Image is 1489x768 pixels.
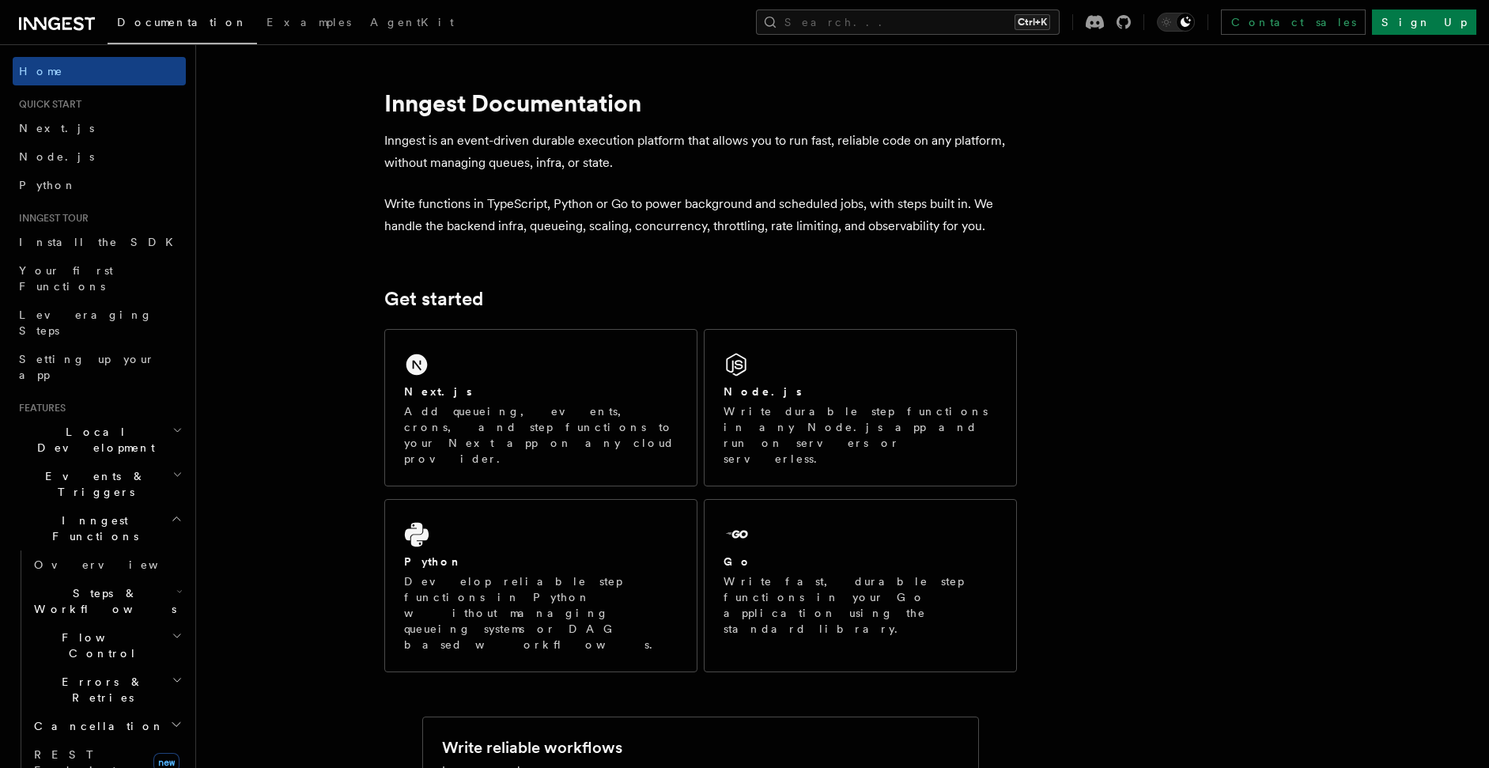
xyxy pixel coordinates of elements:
span: Home [19,63,63,79]
p: Develop reliable step functions in Python without managing queueing systems or DAG based workflows. [404,573,678,653]
button: Flow Control [28,623,186,668]
a: Node.jsWrite durable step functions in any Node.js app and run on servers or serverless. [704,329,1017,486]
span: Features [13,402,66,414]
span: Next.js [19,122,94,134]
span: Examples [266,16,351,28]
span: Quick start [13,98,81,111]
a: Next.jsAdd queueing, events, crons, and step functions to your Next app on any cloud provider. [384,329,697,486]
p: Write fast, durable step functions in your Go application using the standard library. [724,573,997,637]
a: Leveraging Steps [13,301,186,345]
a: Documentation [108,5,257,44]
span: Inngest Functions [13,513,171,544]
a: Overview [28,550,186,579]
span: AgentKit [370,16,454,28]
p: Inngest is an event-driven durable execution platform that allows you to run fast, reliable code ... [384,130,1017,174]
span: Local Development [13,424,172,456]
button: Local Development [13,418,186,462]
a: Get started [384,288,483,310]
span: Documentation [117,16,248,28]
button: Cancellation [28,712,186,740]
span: Install the SDK [19,236,183,248]
kbd: Ctrl+K [1015,14,1050,30]
span: Inngest tour [13,212,89,225]
a: Your first Functions [13,256,186,301]
button: Errors & Retries [28,668,186,712]
a: PythonDevelop reliable step functions in Python without managing queueing systems or DAG based wo... [384,499,697,672]
a: Contact sales [1221,9,1366,35]
h1: Inngest Documentation [384,89,1017,117]
p: Write durable step functions in any Node.js app and run on servers or serverless. [724,403,997,467]
button: Steps & Workflows [28,579,186,623]
a: Setting up your app [13,345,186,389]
button: Events & Triggers [13,462,186,506]
a: GoWrite fast, durable step functions in your Go application using the standard library. [704,499,1017,672]
span: Leveraging Steps [19,308,153,337]
a: AgentKit [361,5,463,43]
button: Search...Ctrl+K [756,9,1060,35]
span: Errors & Retries [28,674,172,706]
a: Node.js [13,142,186,171]
a: Install the SDK [13,228,186,256]
p: Add queueing, events, crons, and step functions to your Next app on any cloud provider. [404,403,678,467]
span: Flow Control [28,630,172,661]
a: Python [13,171,186,199]
span: Setting up your app [19,353,155,381]
span: Your first Functions [19,264,113,293]
a: Home [13,57,186,85]
h2: Node.js [724,384,802,399]
span: Cancellation [28,718,164,734]
span: Python [19,179,77,191]
h2: Python [404,554,463,569]
h2: Go [724,554,752,569]
p: Write functions in TypeScript, Python or Go to power background and scheduled jobs, with steps bu... [384,193,1017,237]
a: Sign Up [1372,9,1476,35]
span: Node.js [19,150,94,163]
h2: Next.js [404,384,472,399]
button: Inngest Functions [13,506,186,550]
span: Steps & Workflows [28,585,176,617]
h2: Write reliable workflows [442,736,622,759]
span: Overview [34,558,197,571]
a: Examples [257,5,361,43]
span: Events & Triggers [13,468,172,500]
button: Toggle dark mode [1157,13,1195,32]
a: Next.js [13,114,186,142]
